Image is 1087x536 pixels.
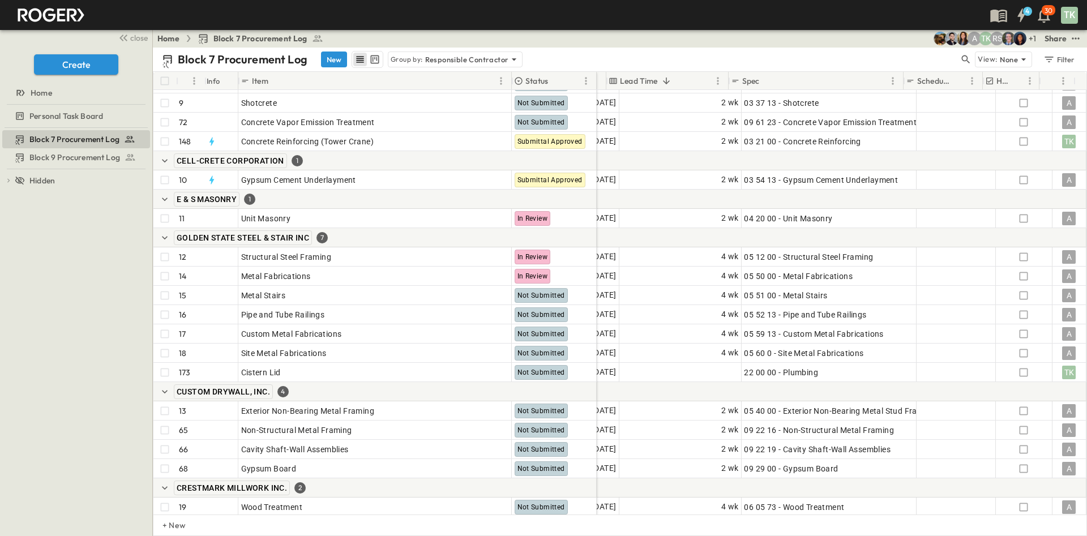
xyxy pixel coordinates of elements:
[1062,462,1076,475] div: A
[744,213,832,224] span: 04 20 00 - Unit Masonry
[494,74,508,88] button: Menu
[762,75,774,87] button: Sort
[179,97,183,109] p: 9
[1014,75,1026,87] button: Sort
[917,75,951,87] p: Schedule ID
[1062,423,1076,437] div: A
[742,75,760,87] p: Spec
[744,97,819,109] span: 03 37 13 - Shotcrete
[721,289,739,302] span: 4 wk
[1062,269,1076,283] div: A
[1069,32,1082,45] button: test
[968,32,981,45] div: Anna Gomez (agomez@guzmangc.com)
[321,52,347,67] button: New
[592,289,616,302] span: [DATE]
[271,75,283,87] button: Sort
[592,212,616,225] span: [DATE]
[979,32,992,45] div: Teddy Khuong (tkhuong@guzmangc.com)
[721,135,739,148] span: 2 wk
[517,311,565,319] span: Not Submitted
[177,195,237,204] span: E & S MASONRY
[176,72,204,90] div: #
[1002,32,1015,45] img: Jared Salin (jsalin@cahill-sf.com)
[711,74,725,88] button: Menu
[1056,74,1070,88] button: Menu
[744,309,866,320] span: 05 52 13 - Pipe and Tube Railings
[241,367,281,378] span: Cistern Lid
[241,501,303,513] span: Wood Treatment
[241,309,325,320] span: Pipe and Tube Railings
[721,308,739,321] span: 4 wk
[29,175,55,186] span: Hidden
[744,463,838,474] span: 09 29 00 - Gypsum Board
[179,136,191,147] p: 148
[179,348,186,359] p: 18
[592,269,616,282] span: [DATE]
[1061,7,1078,24] div: TK
[1062,308,1076,321] div: A
[592,346,616,359] span: [DATE]
[352,51,383,68] div: table view
[294,482,306,494] div: 2
[241,117,375,128] span: Concrete Vapor Emission Treatment
[592,115,616,128] span: [DATE]
[1039,72,1073,90] div: Owner
[177,387,270,396] span: CUSTOM DRYWALL, INC.
[744,348,863,359] span: 05 60 0 - Site Metal Fabrications
[241,251,332,263] span: Structural Steel Framing
[1045,6,1052,15] p: 30
[517,99,565,107] span: Not Submitted
[1023,74,1037,88] button: Menu
[744,251,873,263] span: 05 12 00 - Structural Steel Framing
[956,32,970,45] img: Kim Bowen (kbowen@cahill-sf.com)
[721,173,739,186] span: 2 wk
[179,463,188,474] p: 68
[244,194,255,205] div: 1
[517,138,583,145] span: Submittal Approved
[241,348,327,359] span: Site Metal Fabrications
[2,131,148,147] a: Block 7 Procurement Log
[1039,52,1078,67] button: Filter
[179,501,186,513] p: 19
[945,32,958,45] img: Anthony Vazquez (avazquez@cahill-sf.com)
[179,309,186,320] p: 16
[252,75,268,87] p: Item
[29,134,119,145] span: Block 7 Procurement Log
[2,149,148,165] a: Block 9 Procurement Log
[1062,135,1076,148] div: TK
[592,250,616,263] span: [DATE]
[744,424,894,436] span: 09 22 16 - Non-Structural Metal Framing
[721,404,739,417] span: 2 wk
[517,426,565,434] span: Not Submitted
[744,136,861,147] span: 03 21 00 - Concrete Reinforcing
[241,213,291,224] span: Unit Masonry
[179,328,186,340] p: 17
[177,233,309,242] span: GOLDEN STATE STEEL & STAIR INC
[177,483,287,492] span: CRESTMARK MILLWORK INC.
[517,445,565,453] span: Not Submitted
[1029,33,1040,44] p: + 1
[721,462,739,475] span: 2 wk
[592,366,616,379] span: [DATE]
[241,174,356,186] span: Gypsum Cement Underlayment
[1062,346,1076,360] div: A
[1060,6,1079,25] button: TK
[179,290,186,301] p: 15
[31,87,52,98] span: Home
[277,386,289,397] div: 4
[721,96,739,109] span: 2 wk
[1062,96,1076,110] div: A
[744,117,917,128] span: 09 61 23 - Concrete Vapor Emission Treatment
[241,290,286,301] span: Metal Stairs
[1062,443,1076,456] div: A
[1062,115,1076,129] div: A
[592,135,616,148] span: [DATE]
[744,405,935,417] span: 05 40 00 - Exterior Non-Bearing Metal Stud Framing
[744,174,898,186] span: 03 54 13 - Gypsum Cement Underlayment
[2,85,148,101] a: Home
[179,444,188,455] p: 66
[292,155,303,166] div: 1
[1062,327,1076,341] div: A
[241,328,342,340] span: Custom Metal Fabrications
[179,367,191,378] p: 173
